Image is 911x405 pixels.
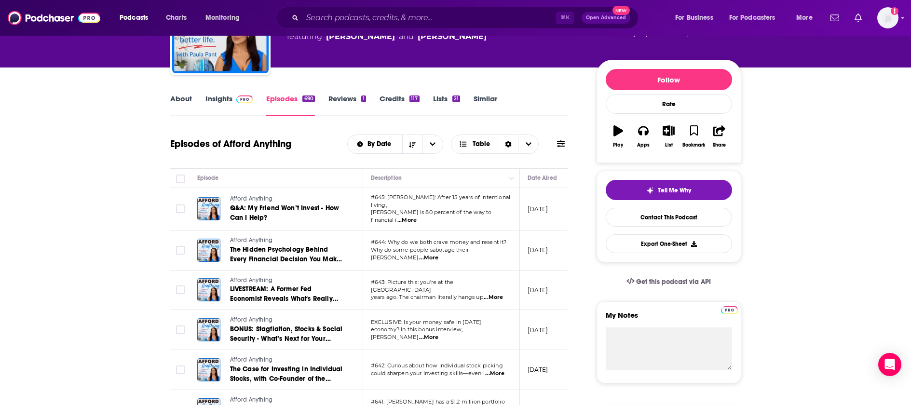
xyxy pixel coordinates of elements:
span: ...More [419,254,438,262]
input: Search podcasts, credits, & more... [302,10,556,26]
button: open menu [422,135,443,153]
a: About [170,94,192,116]
img: Podchaser Pro [236,95,253,103]
span: BONUS: Stagflation, Stocks & Social Security - What’s Next for Your Money? with [PERSON_NAME] [230,325,343,352]
span: By Date [367,141,394,148]
button: Share [707,119,732,154]
button: Play [606,119,631,154]
span: ⌘ K [556,12,574,24]
div: List [665,142,673,148]
span: Toggle select row [176,246,185,255]
a: The Case for Investing in Individual Stocks, with Co-Founder of the Motley Fool, [PERSON_NAME] [230,364,346,384]
span: Charts [166,11,187,25]
a: Afford Anything [230,396,346,405]
div: Share [713,142,726,148]
span: The Case for Investing in Individual Stocks, with Co-Founder of the Motley Fool, [PERSON_NAME] [230,365,343,392]
div: Sort Direction [498,135,518,153]
h2: Choose List sort [347,135,443,154]
span: Open Advanced [586,15,626,20]
button: Follow [606,69,732,90]
span: Afford Anything [230,316,273,323]
p: [DATE] [528,246,548,254]
button: Open AdvancedNew [582,12,630,24]
span: #644: Why do we both crave money and resent it? [371,239,507,245]
span: For Business [675,11,713,25]
div: Description [371,172,402,184]
span: ...More [484,294,503,301]
div: 690 [302,95,314,102]
a: BONUS: Stagflation, Stocks & Social Security - What’s Next for Your Money? with [PERSON_NAME] [230,324,346,344]
span: Afford Anything [230,396,273,403]
a: Charts [160,10,192,26]
div: 117 [409,95,419,102]
div: Bookmark [682,142,705,148]
button: Column Actions [506,173,517,184]
button: Export One-Sheet [606,234,732,253]
img: Podchaser - Follow, Share and Rate Podcasts [8,9,100,27]
a: Contact This Podcast [606,208,732,227]
button: List [656,119,681,154]
span: Q&A: My Friend Won’t Invest - How Can I Help? [230,204,340,222]
span: Afford Anything [230,237,273,243]
p: [DATE] [528,205,548,213]
a: The Hidden Psychology Behind Every Financial Decision You Make with [PERSON_NAME] [230,245,346,264]
span: Afford Anything [230,356,273,363]
a: Show notifications dropdown [827,10,843,26]
span: Podcasts [120,11,148,25]
span: LIVESTREAM: A Former Fed Economist Reveals What's Really Happening, with [PERSON_NAME] (“Big ERN”) [230,285,338,322]
div: Episode [197,172,219,184]
p: [DATE] [528,286,548,294]
button: open menu [199,10,252,26]
div: Rate [606,94,732,114]
a: Afford Anything [230,356,346,364]
span: EXCLUSIVE: Is your money safe in [DATE] [371,319,482,325]
a: Afford Anything [230,236,346,245]
a: Similar [474,94,497,116]
span: Logged in as angela.cherry [877,7,898,28]
span: Why do some people sabotage their [PERSON_NAME] [371,246,469,261]
img: User Profile [877,7,898,28]
span: Get this podcast via API [636,278,711,286]
div: Search podcasts, credits, & more... [285,7,648,29]
div: Apps [637,142,650,148]
div: [PERSON_NAME] [418,31,487,42]
button: open menu [723,10,789,26]
a: InsightsPodchaser Pro [205,94,253,116]
span: Toggle select row [176,365,185,374]
span: ...More [419,334,438,341]
span: #642: Curious about how individual stock picking [371,362,503,369]
a: Pro website [721,305,738,314]
a: Afford Anything [230,276,346,285]
div: Play [613,142,623,148]
span: #645: [PERSON_NAME]: After 15 years of intentional living, [371,194,511,208]
button: Show profile menu [877,7,898,28]
p: [DATE] [528,365,548,374]
svg: Add a profile image [891,7,898,15]
span: Afford Anything [230,195,273,202]
div: 21 [452,95,460,102]
a: Lists21 [433,94,460,116]
span: Table [473,141,490,148]
a: LIVESTREAM: A Former Fed Economist Reveals What's Really Happening, with [PERSON_NAME] (“Big ERN”) [230,284,346,304]
button: Bookmark [681,119,707,154]
div: Open Intercom Messenger [878,353,901,376]
span: For Podcasters [729,11,775,25]
span: Afford Anything [230,277,273,283]
a: Afford Anything [230,316,346,324]
span: could sharpen your investing skills—even i [371,370,485,377]
a: Afford Anything [230,195,346,203]
span: New [612,6,630,15]
h1: Episodes of Afford Anything [170,138,291,150]
span: Toggle select row [176,285,185,294]
div: Date Aired [528,172,557,184]
span: Toggle select row [176,204,185,213]
span: and [399,31,414,42]
label: My Notes [606,310,732,327]
a: Get this podcast via API [619,270,719,294]
p: [DATE] [528,326,548,334]
a: Episodes690 [266,94,314,116]
span: The Hidden Psychology Behind Every Financial Decision You Make with [PERSON_NAME] [230,245,342,273]
span: [PERSON_NAME] is 80 percent of the way to financial i [371,209,492,223]
button: tell me why sparkleTell Me Why [606,180,732,200]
